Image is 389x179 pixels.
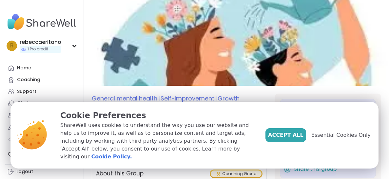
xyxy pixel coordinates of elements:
div: Coaching [17,77,40,83]
a: Home [5,62,78,74]
a: Chat [5,98,78,109]
div: Logout [16,169,33,175]
div: Coaching Group [211,170,262,177]
div: Chat [17,100,29,107]
img: ShareWell Nav Logo [5,10,78,33]
span: General mental health | [92,94,161,102]
span: Essential Cookies Only [311,131,371,139]
span: Share this group [294,166,337,173]
h2: About this Group [96,170,144,178]
a: Support [5,86,78,98]
span: Accept All [268,131,303,139]
a: Logout [5,166,78,178]
span: r [10,42,13,50]
div: Home [17,65,31,71]
a: Coaching [5,74,78,86]
p: Cookie Preferences [60,110,255,121]
a: Cookie Policy. [91,153,132,161]
button: Share this group [283,162,337,176]
div: Support [17,88,36,95]
p: ShareWell uses cookies to understand the way you use our website and help us to improve it, as we... [60,121,255,161]
div: rebeccaeritano [20,39,61,46]
span: Self-Improvement | [161,94,218,102]
img: ShareWell Logomark [283,165,291,173]
button: Accept All [265,128,306,142]
span: Growth [218,94,240,102]
span: 1 Pro credit [28,46,48,52]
